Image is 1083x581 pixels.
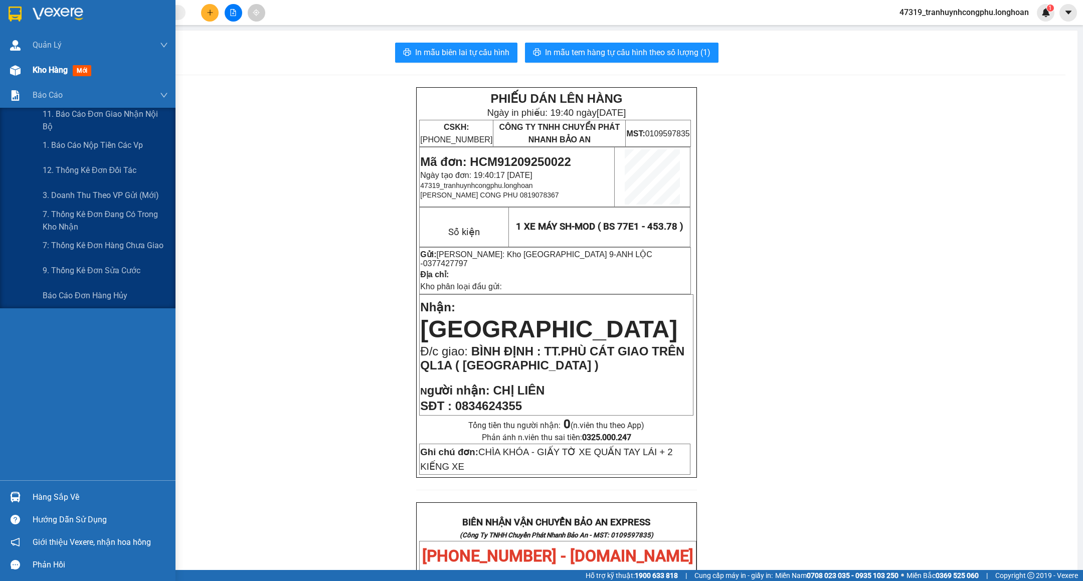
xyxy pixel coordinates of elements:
[43,239,163,252] span: 7: Thống kê đơn hàng chưa giao
[986,570,988,581] span: |
[420,399,452,413] strong: SĐT :
[1048,5,1052,12] span: 1
[545,46,710,59] span: In mẫu tem hàng tự cấu hình theo số lượng (1)
[420,282,502,291] span: Kho phân loại đầu gửi:
[420,344,471,358] span: Đ/c giao:
[43,108,168,133] span: 11. Báo cáo đơn giao nhận nội bộ
[444,123,469,131] strong: CSKH:
[533,48,541,58] span: printer
[423,259,468,268] span: 0377427797
[891,6,1037,19] span: 47319_tranhuynhcongphu.longhoan
[685,570,687,581] span: |
[43,208,168,233] span: 7. Thống kê đơn đang có trong kho nhận
[1064,8,1073,17] span: caret-down
[499,123,620,144] span: CÔNG TY TNHH CHUYỂN PHÁT NHANH BẢO AN
[420,123,492,144] span: [PHONE_NUMBER]
[63,20,202,31] span: Ngày in phiếu: 19:40 ngày
[43,264,140,277] span: 9. Thống kê đơn sửa cước
[420,250,652,268] span: -
[4,61,154,74] span: Mã đơn: HCM91209250022
[626,129,689,138] span: 0109597835
[201,4,219,22] button: plus
[33,39,62,51] span: Quản Lý
[1059,4,1077,22] button: caret-down
[420,316,677,342] span: [GEOGRAPHIC_DATA]
[253,9,260,16] span: aim
[10,40,21,51] img: warehouse-icon
[73,65,91,76] span: mới
[225,4,242,22] button: file-add
[468,421,644,430] span: Tổng tiền thu người nhận:
[160,91,168,99] span: down
[635,571,678,579] strong: 1900 633 818
[395,43,517,63] button: printerIn mẫu biên lai tự cấu hình
[1047,5,1054,12] sup: 1
[33,89,63,101] span: Báo cáo
[420,344,684,372] span: BÌNH ĐỊNH : TT.PHÙ CÁT GIAO TRÊN QL1A ( [GEOGRAPHIC_DATA] )
[490,92,622,105] strong: PHIẾU DÁN LÊN HÀNG
[420,250,652,268] span: ANH LỘC -
[482,433,631,442] span: Phản ánh n.viên thu sai tiền:
[420,181,532,189] span: 47319_tranhuynhcongphu.longhoan
[87,34,184,52] span: CÔNG TY TNHH CHUYỂN PHÁT NHANH BẢO AN
[420,447,478,457] strong: Ghi chú đơn:
[11,537,20,547] span: notification
[487,107,626,118] span: Ngày in phiếu: 19:40 ngày
[10,90,21,101] img: solution-icon
[420,250,436,259] strong: Gửi:
[448,227,480,238] span: Số kiện
[10,492,21,502] img: warehouse-icon
[248,4,265,22] button: aim
[901,573,904,577] span: ⚪️
[460,531,653,539] strong: (Công Ty TNHH Chuyển Phát Nhanh Bảo An - MST: 0109597835)
[33,557,168,572] div: Phản hồi
[936,571,979,579] strong: 0369 525 060
[807,571,898,579] strong: 0708 023 035 - 0935 103 250
[33,512,168,527] div: Hướng dẫn sử dụng
[420,155,571,168] span: Mã đơn: HCM91209250022
[230,9,237,16] span: file-add
[493,383,545,397] span: CHỊ LIÊN
[907,570,979,581] span: Miền Bắc
[420,171,532,179] span: Ngày tạo đơn: 19:40:17 [DATE]
[437,250,614,259] span: [PERSON_NAME]: Kho [GEOGRAPHIC_DATA] 9
[1027,572,1034,579] span: copyright
[525,43,718,63] button: printerIn mẫu tem hàng tự cấu hình theo số lượng (1)
[420,386,489,397] strong: N
[420,191,559,199] span: [PERSON_NAME] CONG PHU 0819078367
[11,560,20,569] span: message
[420,447,672,472] span: CHÌA KHÓA - GIẤY TỜ XE QUẤN TAY LÁI + 2 KIẾNG XE
[422,546,693,565] span: [PHONE_NUMBER] - [DOMAIN_NAME]
[43,189,159,202] span: 3. Doanh Thu theo VP Gửi (mới)
[28,34,53,43] strong: CSKH:
[207,9,214,16] span: plus
[626,129,645,138] strong: MST:
[403,48,411,58] span: printer
[597,107,626,118] span: [DATE]
[420,300,455,314] span: Nhận:
[10,65,21,76] img: warehouse-icon
[427,383,490,397] span: gười nhận:
[775,570,898,581] span: Miền Nam
[43,164,136,176] span: 12. Thống kê đơn đối tác
[586,570,678,581] span: Hỗ trợ kỹ thuật:
[462,517,650,528] strong: BIÊN NHẬN VẬN CHUYỂN BẢO AN EXPRESS
[582,433,631,442] strong: 0325.000.247
[67,5,199,18] strong: PHIẾU DÁN LÊN HÀNG
[160,41,168,49] span: down
[564,417,571,431] strong: 0
[43,139,143,151] span: 1. Báo cáo nộp tiền các vp
[33,536,151,548] span: Giới thiệu Vexere, nhận hoa hồng
[1041,8,1050,17] img: icon-new-feature
[43,289,127,302] span: Báo cáo đơn hàng hủy
[455,399,522,413] span: 0834624355
[564,421,644,430] span: (n.viên thu theo App)
[415,46,509,59] span: In mẫu biên lai tự cấu hình
[33,490,168,505] div: Hàng sắp về
[694,570,773,581] span: Cung cấp máy in - giấy in:
[33,65,68,75] span: Kho hàng
[9,7,22,22] img: logo-vxr
[420,270,449,279] strong: Địa chỉ:
[4,34,76,52] span: [PHONE_NUMBER]
[11,515,20,524] span: question-circle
